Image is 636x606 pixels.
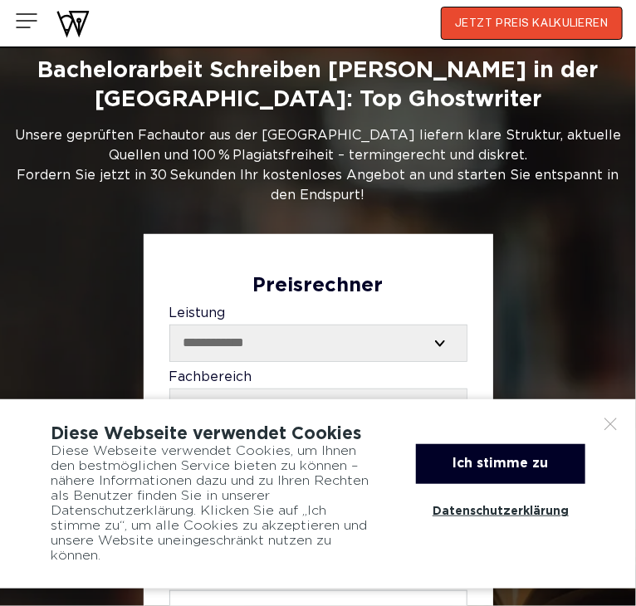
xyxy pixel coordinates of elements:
a: Datenschutzerklärung [416,492,585,530]
img: wirschreiben [56,7,90,40]
img: Menu open [13,7,40,34]
button: JETZT PREIS KALKULIEREN [441,7,623,40]
label: Fachbereich [169,370,467,426]
h1: Bachelorarbeit Schreiben [PERSON_NAME] in der [GEOGRAPHIC_DATA]: Top Ghostwriter [13,56,623,115]
div: Ich stimme zu [416,444,585,484]
div: Diese Webseite verwendet Cookies, um Ihnen den bestmöglichen Service bieten zu können – nähere In... [51,444,374,564]
select: Leistung [170,325,467,360]
div: Diese Webseite verwendet Cookies [51,424,585,444]
div: Unsere geprüften Fachautor aus der [GEOGRAPHIC_DATA] liefern klare Struktur, aktuelle Quellen und... [13,126,623,206]
label: Leistung [169,306,467,362]
select: Fachbereich [170,389,467,424]
div: Preisrechner [169,275,467,298]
